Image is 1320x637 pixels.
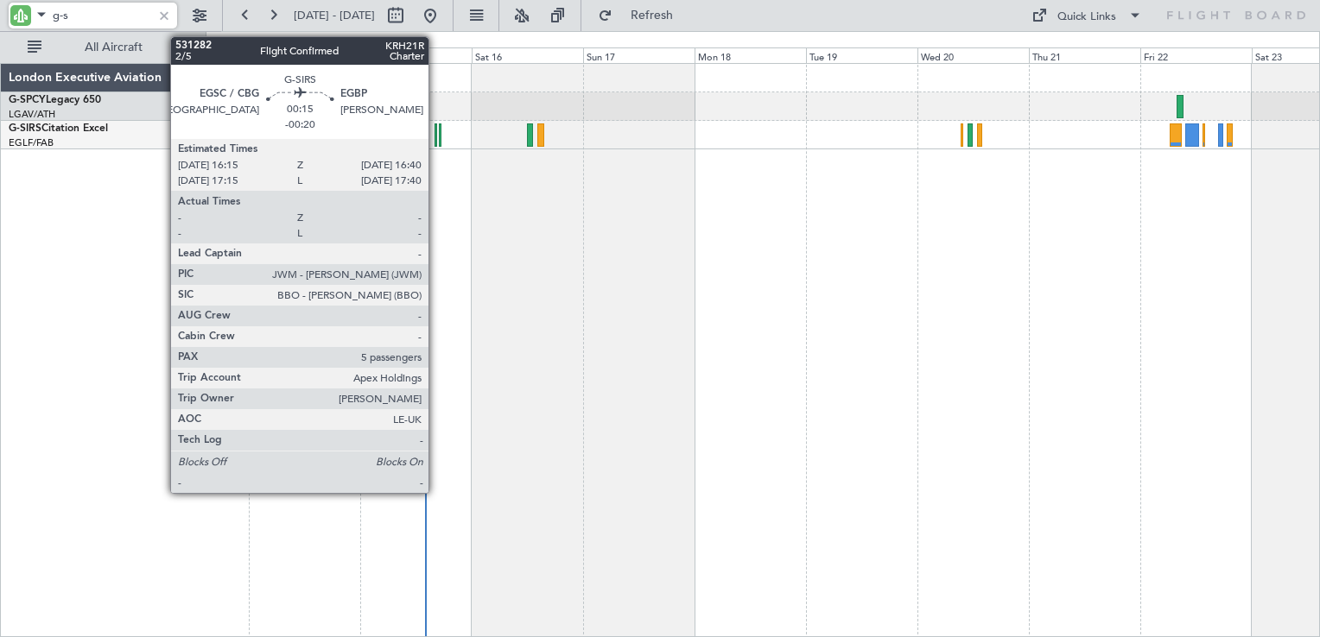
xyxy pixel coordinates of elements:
div: Thu 21 [1029,47,1140,63]
input: A/C (Reg. or Type) [53,3,152,28]
span: All Aircraft [45,41,182,54]
span: G-SIRS [9,123,41,134]
button: All Aircraft [19,34,187,61]
div: Fri 22 [1140,47,1252,63]
div: [DATE] [209,35,238,49]
button: Refresh [590,2,694,29]
span: G-SPCY [9,95,46,105]
div: Mon 18 [695,47,806,63]
div: Fri 15 [360,47,472,63]
div: Sat 16 [472,47,583,63]
span: Refresh [616,9,689,22]
div: Quick Links [1057,9,1116,26]
div: Wed 20 [917,47,1029,63]
div: Thu 14 [249,47,360,63]
button: Quick Links [1023,2,1151,29]
a: LGAV/ATH [9,108,55,121]
div: Tue 19 [806,47,917,63]
a: G-SPCYLegacy 650 [9,95,101,105]
span: [DATE] - [DATE] [294,8,375,23]
a: G-SIRSCitation Excel [9,123,108,134]
div: Sun 17 [583,47,695,63]
a: EGLF/FAB [9,136,54,149]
